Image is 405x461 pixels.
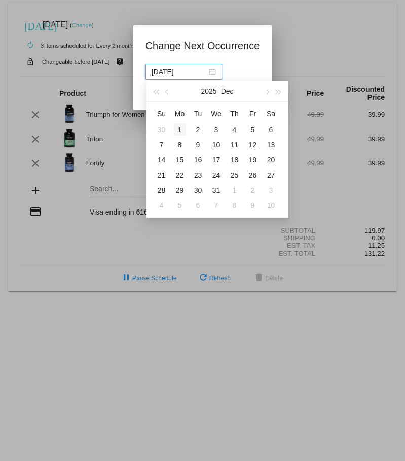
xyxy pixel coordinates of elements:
[174,169,186,181] div: 22
[262,167,280,183] td: 12/27/2025
[226,152,244,167] td: 12/18/2025
[244,152,262,167] td: 12/19/2025
[262,198,280,213] td: 1/10/2026
[207,122,226,137] td: 12/3/2025
[247,199,259,212] div: 9
[244,183,262,198] td: 1/2/2026
[189,183,207,198] td: 12/30/2025
[192,199,204,212] div: 6
[229,139,241,151] div: 11
[207,198,226,213] td: 1/7/2026
[171,152,189,167] td: 12/15/2025
[156,139,168,151] div: 7
[192,169,204,181] div: 23
[189,122,207,137] td: 12/2/2025
[244,122,262,137] td: 12/5/2025
[229,184,241,196] div: 1
[156,169,168,181] div: 21
[210,123,223,136] div: 3
[229,123,241,136] div: 4
[207,106,226,122] th: Wed
[244,106,262,122] th: Fri
[171,167,189,183] td: 12/22/2025
[189,137,207,152] td: 12/9/2025
[153,152,171,167] td: 12/14/2025
[265,123,277,136] div: 6
[229,169,241,181] div: 25
[226,106,244,122] th: Thu
[207,183,226,198] td: 12/31/2025
[262,81,273,101] button: Next month (PageDown)
[262,183,280,198] td: 1/3/2026
[192,184,204,196] div: 30
[210,139,223,151] div: 10
[247,169,259,181] div: 26
[189,152,207,167] td: 12/16/2025
[171,122,189,137] td: 12/1/2025
[156,199,168,212] div: 4
[207,137,226,152] td: 12/10/2025
[226,122,244,137] td: 12/4/2025
[262,122,280,137] td: 12/6/2025
[273,81,284,101] button: Next year (Control + right)
[153,183,171,198] td: 12/28/2025
[244,167,262,183] td: 12/26/2025
[210,169,223,181] div: 24
[174,139,186,151] div: 8
[226,167,244,183] td: 12/25/2025
[265,199,277,212] div: 10
[174,154,186,166] div: 15
[171,183,189,198] td: 12/29/2025
[145,86,190,104] button: Update
[192,123,204,136] div: 2
[145,37,260,54] h1: Change Next Occurrence
[152,66,207,77] input: Select date
[262,106,280,122] th: Sat
[226,183,244,198] td: 1/1/2026
[153,106,171,122] th: Sun
[210,184,223,196] div: 31
[156,123,168,136] div: 30
[174,184,186,196] div: 29
[262,152,280,167] td: 12/20/2025
[207,167,226,183] td: 12/24/2025
[153,167,171,183] td: 12/21/2025
[153,198,171,213] td: 1/4/2026
[244,137,262,152] td: 12/12/2025
[156,154,168,166] div: 14
[153,122,171,137] td: 11/30/2025
[171,198,189,213] td: 1/5/2026
[265,139,277,151] div: 13
[247,139,259,151] div: 12
[221,81,234,101] button: Dec
[226,137,244,152] td: 12/11/2025
[201,81,216,101] button: 2025
[265,154,277,166] div: 20
[247,184,259,196] div: 2
[189,198,207,213] td: 1/6/2026
[192,154,204,166] div: 16
[174,199,186,212] div: 5
[265,169,277,181] div: 27
[174,123,186,136] div: 1
[171,106,189,122] th: Mon
[247,154,259,166] div: 19
[192,139,204,151] div: 9
[207,152,226,167] td: 12/17/2025
[210,199,223,212] div: 7
[171,137,189,152] td: 12/8/2025
[162,81,173,101] button: Previous month (PageUp)
[244,198,262,213] td: 1/9/2026
[153,137,171,152] td: 12/7/2025
[189,106,207,122] th: Tue
[151,81,162,101] button: Last year (Control + left)
[226,198,244,213] td: 1/8/2026
[262,137,280,152] td: 12/13/2025
[229,199,241,212] div: 8
[229,154,241,166] div: 18
[210,154,223,166] div: 17
[247,123,259,136] div: 5
[156,184,168,196] div: 28
[189,167,207,183] td: 12/23/2025
[265,184,277,196] div: 3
